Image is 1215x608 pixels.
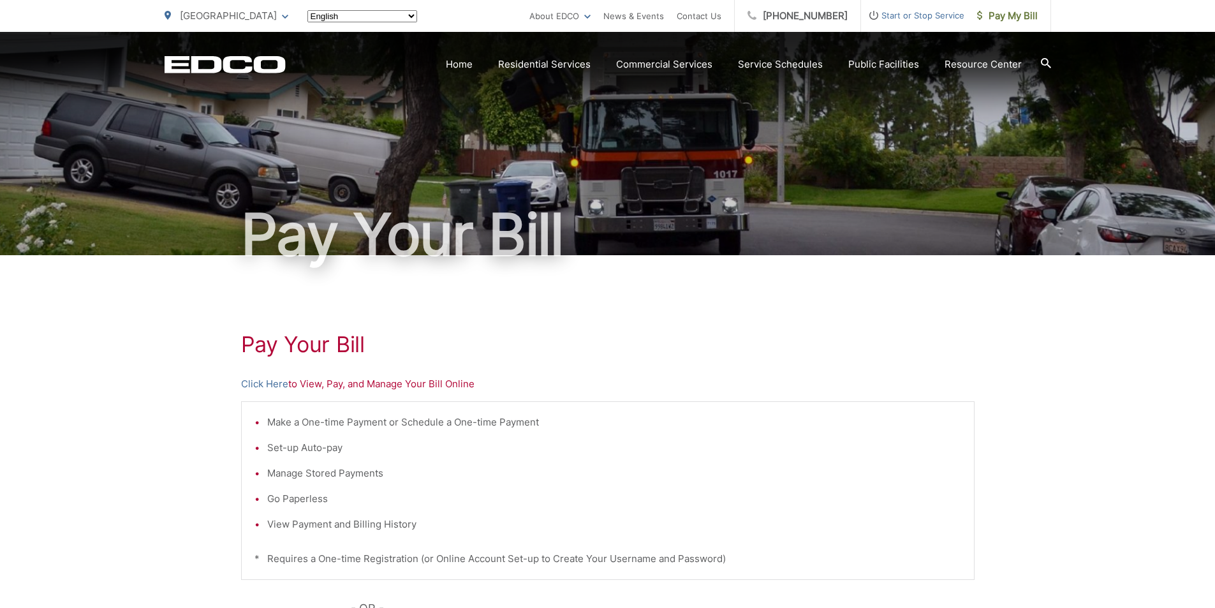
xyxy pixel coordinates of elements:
[848,57,919,72] a: Public Facilities
[254,551,961,567] p: * Requires a One-time Registration (or Online Account Set-up to Create Your Username and Password)
[241,376,975,392] p: to View, Pay, and Manage Your Bill Online
[165,203,1051,267] h1: Pay Your Bill
[677,8,721,24] a: Contact Us
[267,466,961,481] li: Manage Stored Payments
[446,57,473,72] a: Home
[267,440,961,456] li: Set-up Auto-pay
[267,491,961,507] li: Go Paperless
[307,10,417,22] select: Select a language
[241,332,975,357] h1: Pay Your Bill
[529,8,591,24] a: About EDCO
[241,376,288,392] a: Click Here
[945,57,1022,72] a: Resource Center
[165,56,286,73] a: EDCD logo. Return to the homepage.
[616,57,712,72] a: Commercial Services
[498,57,591,72] a: Residential Services
[603,8,664,24] a: News & Events
[267,415,961,430] li: Make a One-time Payment or Schedule a One-time Payment
[977,8,1038,24] span: Pay My Bill
[738,57,823,72] a: Service Schedules
[267,517,961,532] li: View Payment and Billing History
[180,10,277,22] span: [GEOGRAPHIC_DATA]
